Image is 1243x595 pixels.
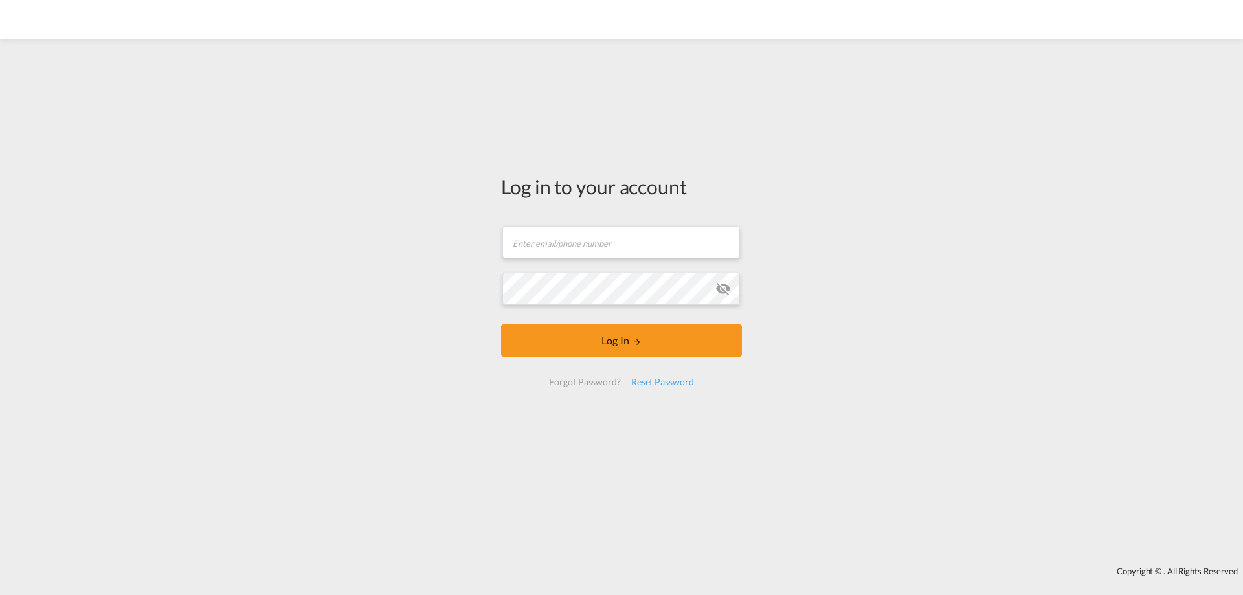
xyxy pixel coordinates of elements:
button: LOGIN [501,324,742,357]
div: Forgot Password? [544,370,625,394]
md-icon: icon-eye-off [715,281,731,297]
div: Reset Password [626,370,699,394]
input: Enter email/phone number [502,226,740,258]
div: Log in to your account [501,173,742,200]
